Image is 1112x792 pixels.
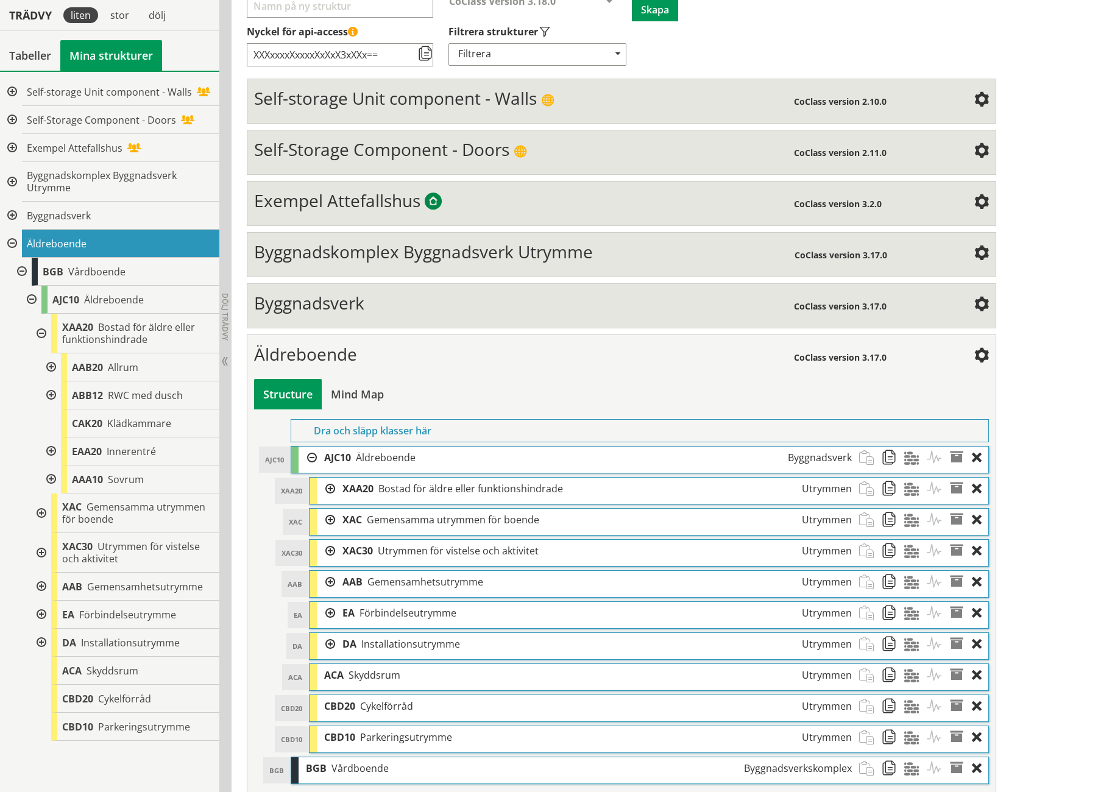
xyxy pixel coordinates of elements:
div: AJC10.XAA20 [51,314,219,353]
span: Self-Storage Component - Doors [254,138,509,161]
div: AJC10.AAB [51,573,219,601]
span: Inställningar [974,349,989,364]
div: AJC10.CBD20 [317,695,859,718]
label: Nyckel till åtkomststruktur via API (kräver API-licensabonnemang) [247,25,996,38]
span: CAK20 [72,417,102,430]
span: Utrymmen [802,637,852,651]
div: Filtrera [448,43,626,66]
span: Äldreboende [254,342,357,366]
div: XAA20 [275,478,308,504]
span: Klistra in strukturobjekt [859,726,882,749]
div: Ta bort objekt [972,695,988,718]
span: Inställningar [974,196,989,210]
div: CBD10 [275,726,308,752]
span: Kopiera strukturobjekt [882,602,904,624]
div: Ta bort objekt [972,571,988,593]
div: stor [103,7,136,23]
span: Egenskaper [949,509,972,531]
span: Sovrum [108,473,144,486]
span: Klistra in strukturobjekt [859,664,882,687]
div: AJC10.EA [335,602,859,624]
span: Aktiviteter [927,447,949,469]
div: AJC10.DA [51,629,219,657]
span: AAA10 [72,473,103,486]
span: Klädkammare [107,417,171,430]
span: Material [904,695,927,718]
span: Material [904,757,927,780]
span: CoClass version 2.10.0 [794,96,887,107]
span: Förbindelseutrymme [359,606,456,620]
span: CoClass version 3.17.0 [794,352,887,363]
div: Ta bort objekt [972,757,988,780]
span: Utrymmen [802,606,852,620]
span: XAC [342,513,362,526]
div: AJC10.CBD10 [317,726,859,749]
div: AJC10.XAC30 [51,533,219,573]
span: Aktiviteter [927,478,949,500]
span: Äldreboende [84,293,144,306]
div: AJC10.XAC [51,493,219,533]
span: Utrymmen [802,668,852,682]
div: AJC10.XAA20.AAA10 [61,465,219,493]
span: CBD20 [62,692,93,705]
span: Egenskaper [949,447,972,469]
span: EAA20 [72,445,102,458]
span: Egenskaper [949,664,972,687]
span: DA [342,637,356,651]
span: XAA20 [342,482,374,495]
div: DA [286,633,308,659]
span: Installationsutrymme [361,637,460,651]
span: Kopiera strukturobjekt [882,757,904,780]
span: Utrymmen för vistelse och aktivitet [62,540,200,565]
span: Inställningar [974,93,989,108]
span: Skyddsrum [349,668,400,682]
span: CoClass version 3.17.0 [794,300,887,312]
span: Utrymmen [802,544,852,557]
div: ACA [282,664,308,690]
span: CBD10 [62,720,93,734]
div: AJC10.XAA20 [335,478,859,500]
span: Gemensamhetsutrymme [367,575,483,589]
span: Kopiera strukturobjekt [882,571,904,593]
div: AJC10.AAB [335,571,859,593]
span: Byggtjänsts exempelstrukturer [425,194,442,211]
span: Klistra in strukturobjekt [859,757,882,780]
span: AAB20 [72,361,103,374]
span: AAB [62,580,82,593]
div: EA [288,602,308,628]
span: Utrymmen [802,482,852,495]
div: Trädvy [2,9,58,22]
div: Ta bort objekt [972,633,988,656]
div: BGB [299,757,859,780]
span: Byggnadsverk [254,291,364,314]
span: Self-storage Unit component - Walls [27,85,192,99]
div: Ta bort objekt [972,478,988,500]
label: Välj vilka typer av strukturer som ska visas i din strukturlista [448,25,625,38]
span: CoClass version 3.2.0 [794,198,882,210]
span: Aktiviteter [927,726,949,749]
span: EA [342,606,355,620]
span: Byggnadsverk [788,451,852,464]
span: Aktiviteter [927,757,949,780]
span: XAC30 [62,540,93,553]
span: Kopiera strukturobjekt [882,447,904,469]
span: Byggnadsverk [27,209,91,222]
span: Publik struktur [541,94,554,107]
span: Skyddsrum [87,664,138,677]
span: Utrymmen [802,575,852,589]
div: AJC10 [259,447,290,473]
span: Äldreboende [356,451,416,464]
div: Ta bort objekt [972,540,988,562]
span: Byggnadsverkskomplex [744,762,852,775]
span: Parkeringsutrymme [360,730,452,744]
div: AJC10 [317,447,859,469]
span: Egenskaper [949,540,972,562]
div: AJC10.XAC30 [335,540,859,562]
div: AJC10.XAA20.EAA20 [61,437,219,465]
span: Aktiviteter [927,602,949,624]
span: Cykelförråd [360,699,413,713]
div: liten [63,7,98,23]
span: Aktiviteter [927,571,949,593]
div: dölj [141,7,173,23]
span: Allrum [108,361,138,374]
